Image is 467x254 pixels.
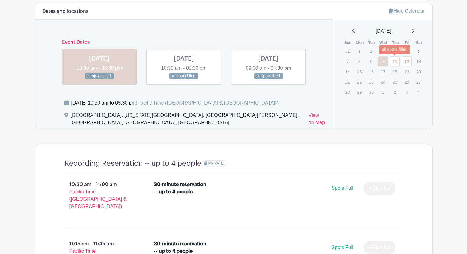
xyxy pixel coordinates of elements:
th: Mon [354,40,366,46]
p: 26 [402,77,412,87]
div: all spots filled [379,45,410,54]
th: Sat [413,40,425,46]
p: 9 [366,57,376,66]
p: 29 [354,87,364,97]
th: Sun [342,40,354,46]
p: 3 [402,87,412,97]
p: 14 [342,67,352,77]
span: PRIVATE [208,161,224,165]
th: Wed [378,40,390,46]
p: 30 [366,87,376,97]
p: 22 [354,77,364,87]
p: 2 [390,87,400,97]
p: 2 [366,46,376,56]
h6: Event Dates [57,39,311,45]
a: 12 [402,56,412,66]
p: 23 [366,77,376,87]
p: 25 [390,77,400,87]
p: 20 [413,67,423,77]
p: 6 [413,46,423,56]
th: Thu [389,40,401,46]
p: 13 [413,57,423,66]
p: 16 [366,67,376,77]
p: 31 [342,46,352,56]
h4: Recording Reservation -- up to 4 people [64,159,201,168]
p: 24 [378,77,388,87]
p: 18 [390,67,400,77]
span: - Pacific Time ([GEOGRAPHIC_DATA] & [GEOGRAPHIC_DATA]) [69,182,127,209]
p: 3 [378,46,388,56]
span: Spots Full [331,185,353,191]
a: Hide Calendar [389,8,425,14]
p: 15 [354,67,364,77]
div: [GEOGRAPHIC_DATA], [US_STATE][GEOGRAPHIC_DATA], [GEOGRAPHIC_DATA][PERSON_NAME], [GEOGRAPHIC_DATA]... [71,112,304,129]
p: 10:30 am - 11:00 am [55,178,144,213]
span: (Pacific Time ([GEOGRAPHIC_DATA] & [GEOGRAPHIC_DATA])) [136,100,278,105]
p: 1 [378,87,388,97]
a: View on Map [309,112,325,129]
th: Tue [366,40,378,46]
span: [DATE] [376,27,391,35]
h6: Dates and locations [42,9,88,14]
a: 10 [378,56,388,66]
p: 7 [342,57,352,66]
p: 17 [378,67,388,77]
p: 1 [354,46,364,56]
p: 19 [402,67,412,77]
th: Fri [401,40,413,46]
p: 28 [342,87,352,97]
p: 4 [413,87,423,97]
p: 27 [413,77,423,87]
p: 21 [342,77,352,87]
span: Spots Full [331,245,353,250]
div: [DATE] 10:30 am to 05:30 pm [71,99,278,107]
a: 11 [390,56,400,66]
p: 8 [354,57,364,66]
div: 30-minute reservation -- up to 4 people [154,181,207,196]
